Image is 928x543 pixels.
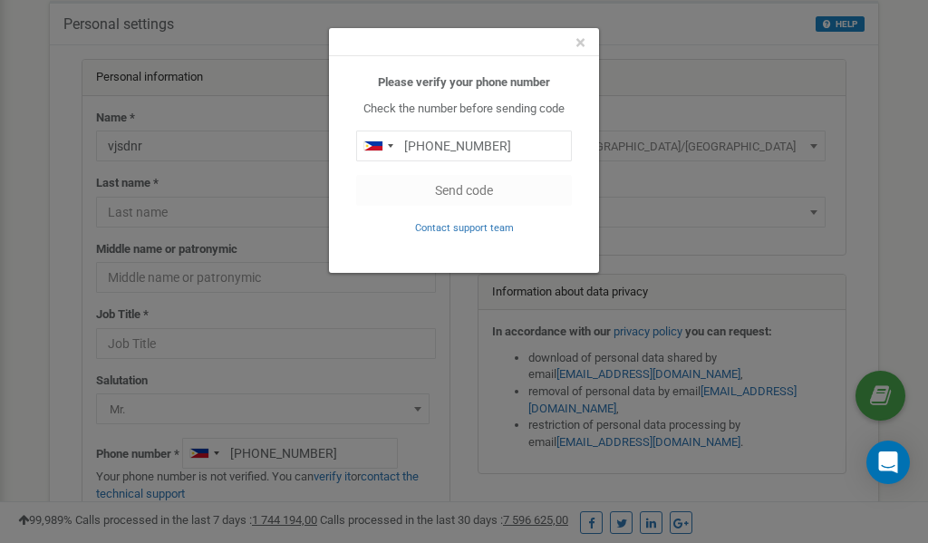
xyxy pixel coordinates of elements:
[356,131,572,161] input: 0905 123 4567
[575,34,585,53] button: Close
[356,175,572,206] button: Send code
[866,441,910,484] div: Open Intercom Messenger
[356,101,572,118] p: Check the number before sending code
[415,222,514,234] small: Contact support team
[415,220,514,234] a: Contact support team
[575,32,585,53] span: ×
[357,131,399,160] div: Telephone country code
[378,75,550,89] b: Please verify your phone number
